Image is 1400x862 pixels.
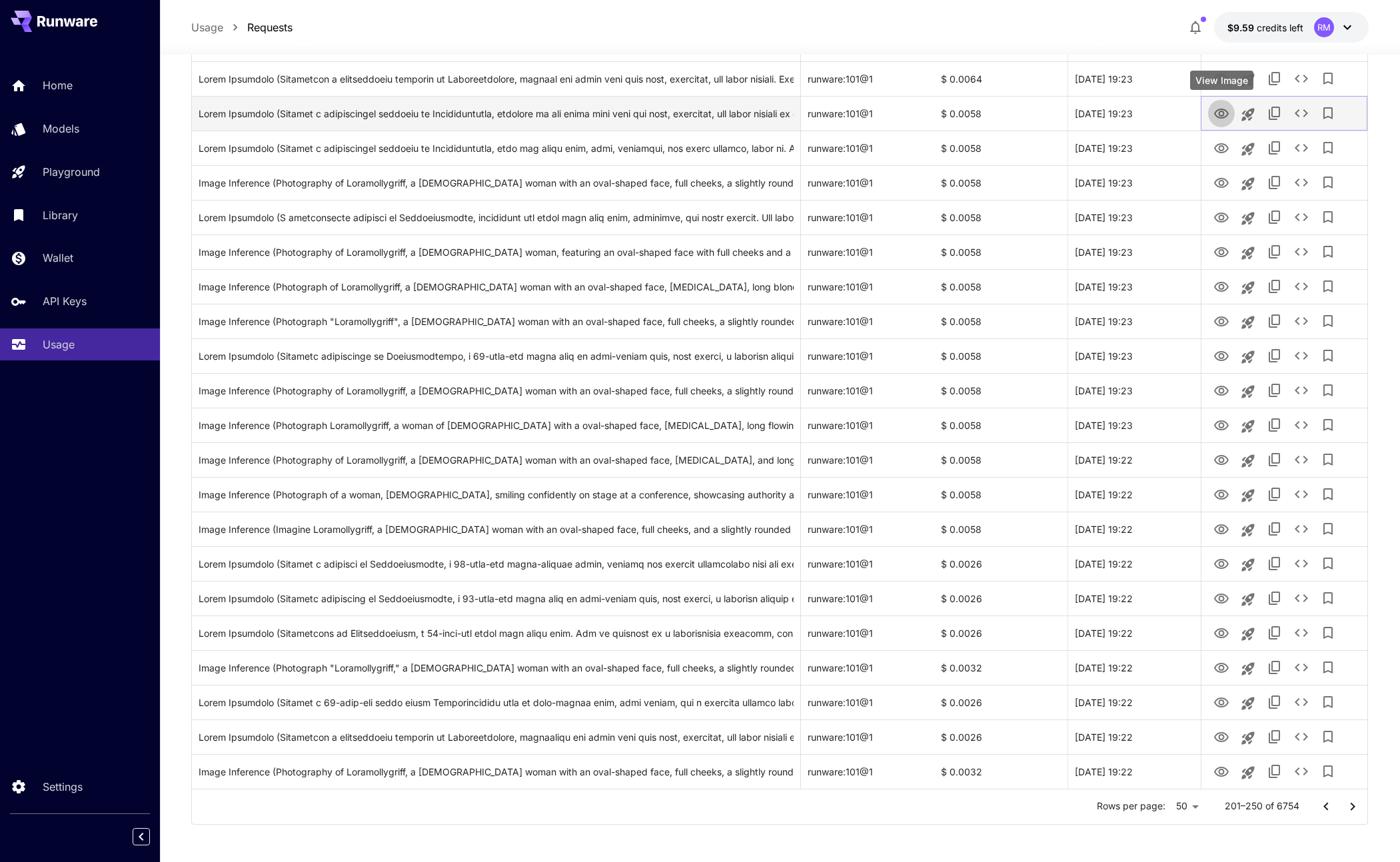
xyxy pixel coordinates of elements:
div: $ 0.0032 [934,650,1067,685]
button: Add to library [1315,273,1341,300]
button: View Image [1208,688,1235,715]
button: Copy TaskUUID [1261,169,1288,196]
div: 22 Aug, 2025 19:22 [1067,719,1201,754]
div: Collapse sidebar [143,825,160,849]
button: Add to library [1315,689,1341,715]
div: runware:101@1 [801,165,934,200]
button: Copy TaskUUID [1261,516,1288,542]
div: $ 0.0026 [934,719,1067,754]
p: API Keys [43,293,87,309]
div: 22 Aug, 2025 19:22 [1067,442,1201,477]
div: $ 0.0058 [934,304,1067,338]
div: Click to copy prompt [199,478,794,512]
div: 22 Aug, 2025 19:22 [1067,581,1201,616]
button: Launch in playground [1235,448,1261,474]
div: runware:101@1 [801,477,934,512]
button: Launch in playground [1235,413,1261,440]
button: See details [1288,273,1315,300]
div: runware:101@1 [801,96,934,131]
button: See details [1288,169,1315,196]
div: Click to copy prompt [199,131,794,165]
div: runware:101@1 [801,685,934,719]
button: Launch in playground [1235,240,1261,266]
div: runware:101@1 [801,650,934,685]
button: Copy TaskUUID [1261,412,1288,438]
button: View Image [1208,99,1235,127]
div: runware:101@1 [801,616,934,650]
div: $ 0.0026 [934,546,1067,581]
button: Launch in playground [1235,725,1261,751]
div: 22 Aug, 2025 19:23 [1067,408,1201,442]
div: $ 0.0058 [934,234,1067,269]
button: Add to library [1315,169,1341,196]
div: Click to copy prompt [199,62,794,96]
div: $ 0.0026 [934,685,1067,719]
div: runware:101@1 [801,546,934,581]
button: See details [1288,481,1315,508]
div: Click to copy prompt [199,408,794,442]
div: $ 0.0032 [934,754,1067,789]
div: runware:101@1 [801,269,934,304]
button: Copy TaskUUID [1261,65,1288,92]
div: Click to copy prompt [199,235,794,269]
span: credits left [1257,22,1303,33]
button: Add to library [1315,516,1341,542]
div: 22 Aug, 2025 19:22 [1067,512,1201,546]
div: runware:101@1 [801,581,934,616]
div: $ 0.0058 [934,338,1067,373]
button: Add to library [1315,446,1341,473]
button: Add to library [1315,238,1341,265]
button: View Image [1208,653,1235,681]
button: Launch in playground [1235,552,1261,578]
button: Copy TaskUUID [1261,585,1288,612]
div: 50 [1171,797,1203,816]
button: See details [1288,412,1315,438]
div: Click to copy prompt [199,582,794,616]
button: View Image [1208,723,1235,750]
div: $ 0.0026 [934,581,1067,616]
button: See details [1288,689,1315,715]
button: Add to library [1315,481,1341,508]
button: Copy TaskUUID [1261,620,1288,646]
button: Add to library [1315,550,1341,577]
p: 201–250 of 6754 [1225,799,1299,813]
button: Copy TaskUUID [1261,308,1288,334]
nav: breadcrumb [191,19,293,35]
div: Click to copy prompt [199,443,794,477]
button: Copy TaskUUID [1261,204,1288,230]
button: Add to library [1315,723,1341,750]
button: Launch in playground [1235,621,1261,647]
a: Requests [247,19,293,35]
div: View Image [1190,71,1253,90]
button: View Image [1208,446,1235,473]
button: View Image [1208,515,1235,542]
button: Launch in playground [1235,309,1261,336]
button: Copy TaskUUID [1261,238,1288,265]
button: View Image [1208,550,1235,577]
button: Launch in playground [1235,655,1261,682]
div: runware:101@1 [801,442,934,477]
div: RM [1314,17,1334,37]
p: Settings [43,779,83,795]
div: runware:101@1 [801,131,934,165]
button: View Image [1208,376,1235,404]
button: Launch in playground [1235,482,1261,509]
div: $ 0.0058 [934,408,1067,442]
button: See details [1288,135,1315,161]
button: View Image [1208,619,1235,646]
div: $ 0.0058 [934,477,1067,512]
button: Launch in playground [1235,378,1261,405]
a: Usage [191,19,223,35]
button: Go to next page [1339,793,1366,820]
button: Copy TaskUUID [1261,758,1288,785]
div: runware:101@1 [801,754,934,789]
button: See details [1288,550,1315,577]
div: $ 0.0058 [934,269,1067,304]
div: runware:101@1 [801,61,934,96]
button: Add to library [1315,620,1341,646]
p: Usage [43,336,75,352]
div: 22 Aug, 2025 19:22 [1067,685,1201,719]
p: Rows per page: [1097,799,1165,813]
button: Copy TaskUUID [1261,100,1288,127]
